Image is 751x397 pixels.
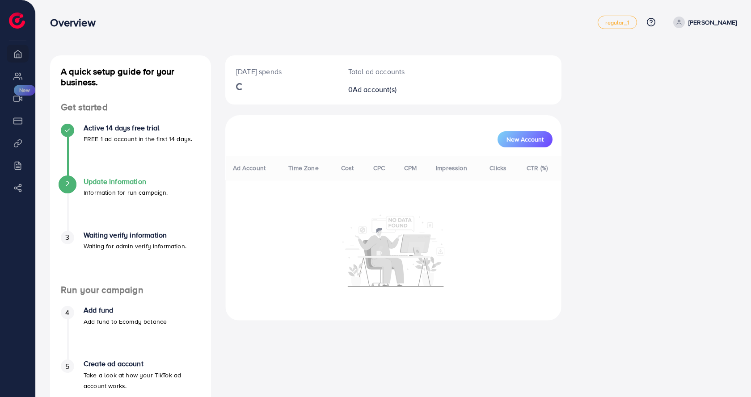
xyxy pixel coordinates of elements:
li: Add fund [50,306,211,359]
span: New Account [506,136,544,142]
p: Waiting for admin verify information. [84,241,186,251]
h4: Active 14 days free trial [84,124,192,132]
button: New Account [498,131,553,147]
span: 5 [65,361,69,372]
p: [PERSON_NAME] [688,17,737,28]
p: Total ad accounts [348,66,411,77]
span: 2 [65,179,69,189]
li: Update Information [50,177,211,231]
p: FREE 1 ad account in the first 14 days. [84,134,192,144]
p: Take a look at how your TikTok ad account works. [84,370,200,391]
a: regular_1 [598,16,637,29]
p: Add fund to Ecomdy balance [84,316,167,327]
a: [PERSON_NAME] [670,17,737,28]
h2: 0 [348,85,411,94]
h4: Create ad account [84,359,200,368]
h4: Update Information [84,177,168,186]
p: [DATE] spends [236,66,327,77]
h3: Overview [50,16,102,29]
span: Ad account(s) [353,84,397,94]
li: Waiting verify information [50,231,211,284]
h4: Get started [50,102,211,113]
h4: A quick setup guide for your business. [50,66,211,88]
span: 4 [65,308,69,318]
span: 3 [65,232,69,242]
h4: Add fund [84,306,167,314]
span: regular_1 [605,20,629,25]
h4: Waiting verify information [84,231,186,239]
li: Active 14 days free trial [50,124,211,177]
h4: Run your campaign [50,284,211,296]
p: Information for run campaign. [84,187,168,198]
img: logo [9,13,25,29]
